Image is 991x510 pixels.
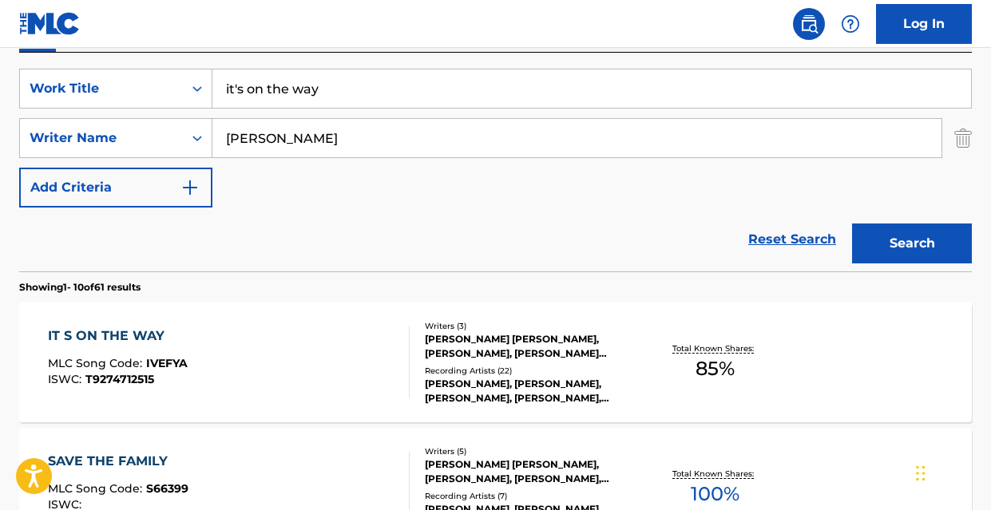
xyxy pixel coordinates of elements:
[19,280,141,295] p: Showing 1 - 10 of 61 results
[180,178,200,197] img: 9d2ae6d4665cec9f34b9.svg
[425,457,636,486] div: [PERSON_NAME] [PERSON_NAME], [PERSON_NAME], [PERSON_NAME], [PERSON_NAME]
[876,4,972,44] a: Log In
[19,168,212,208] button: Add Criteria
[19,12,81,35] img: MLC Logo
[30,128,173,148] div: Writer Name
[834,8,866,40] div: Help
[48,326,188,346] div: IT S ON THE WAY
[48,481,146,496] span: MLC Song Code :
[30,79,173,98] div: Work Title
[793,8,825,40] a: Public Search
[696,354,735,383] span: 85 %
[146,481,188,496] span: S66399
[48,372,85,386] span: ISWC :
[425,332,636,361] div: [PERSON_NAME] [PERSON_NAME], [PERSON_NAME], [PERSON_NAME] [PERSON_NAME]
[425,490,636,502] div: Recording Artists ( 7 )
[841,14,860,34] img: help
[425,445,636,457] div: Writers ( 5 )
[425,377,636,405] div: [PERSON_NAME], [PERSON_NAME], [PERSON_NAME], [PERSON_NAME], VARIOUS ARTISTS
[19,302,972,422] a: IT S ON THE WAYMLC Song Code:IVEFYAISWC:T9274712515Writers (3)[PERSON_NAME] [PERSON_NAME], [PERSO...
[799,14,819,34] img: search
[672,468,758,480] p: Total Known Shares:
[146,356,188,370] span: IVEFYA
[48,452,188,471] div: SAVE THE FAMILY
[691,480,739,508] span: 100 %
[48,356,146,370] span: MLC Song Code :
[19,69,972,271] form: Search Form
[852,223,972,263] button: Search
[672,342,758,354] p: Total Known Shares:
[85,372,154,386] span: T9274712515
[740,222,844,257] a: Reset Search
[916,449,926,497] div: Drag
[911,433,991,510] iframe: Chat Widget
[425,365,636,377] div: Recording Artists ( 22 )
[425,320,636,332] div: Writers ( 3 )
[954,118,972,158] img: Delete Criterion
